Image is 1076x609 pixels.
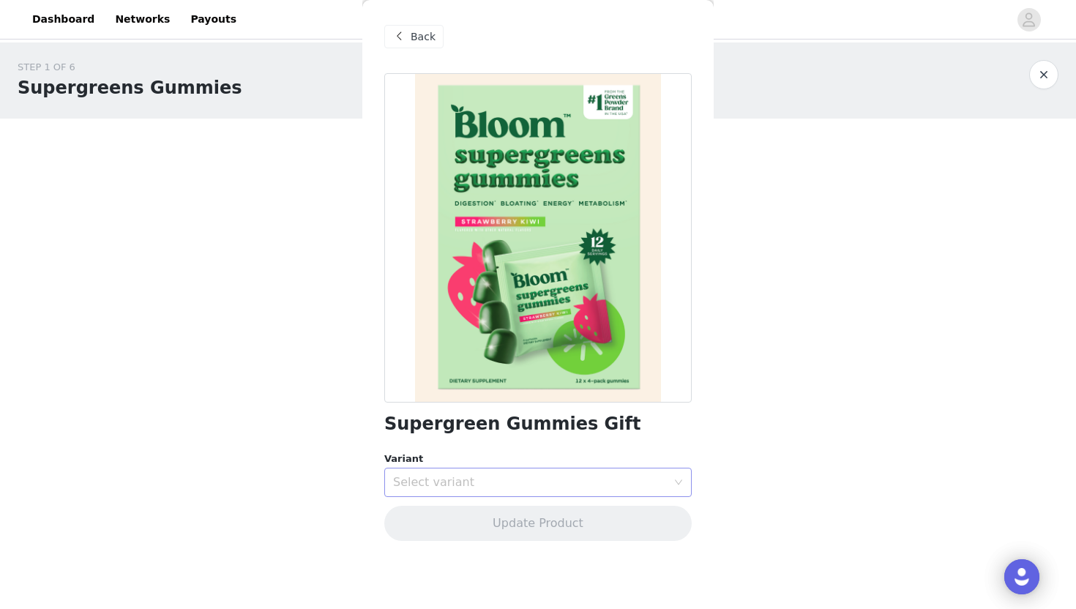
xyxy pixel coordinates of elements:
[384,506,692,541] button: Update Product
[1022,8,1036,31] div: avatar
[18,75,242,101] h1: Supergreens Gummies
[18,60,242,75] div: STEP 1 OF 6
[1004,559,1039,594] div: Open Intercom Messenger
[411,29,436,45] span: Back
[393,475,667,490] div: Select variant
[182,3,245,36] a: Payouts
[23,3,103,36] a: Dashboard
[384,452,692,466] div: Variant
[674,478,683,488] i: icon: down
[106,3,179,36] a: Networks
[384,414,640,434] h1: Supergreen Gummies Gift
